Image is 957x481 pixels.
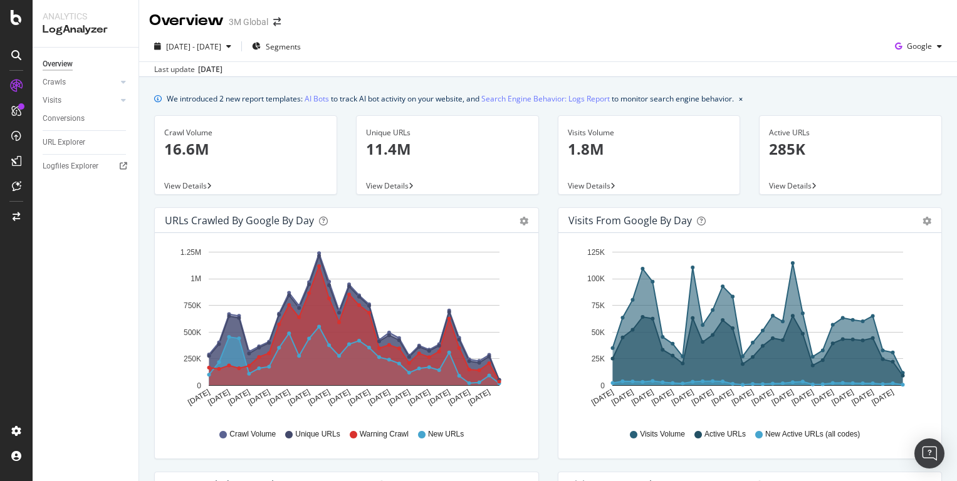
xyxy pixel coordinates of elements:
[164,180,207,191] span: View Details
[670,388,695,407] text: [DATE]
[164,138,327,160] p: 16.6M
[191,275,201,284] text: 1M
[247,36,306,56] button: Segments
[704,429,746,440] span: Active URLs
[43,94,61,107] div: Visits
[229,429,276,440] span: Crawl Volume
[446,388,471,407] text: [DATE]
[890,36,947,56] button: Google
[43,160,98,173] div: Logfiles Explorer
[266,388,291,407] text: [DATE]
[197,381,201,390] text: 0
[736,90,746,108] button: close banner
[184,354,201,363] text: 250K
[366,180,409,191] span: View Details
[520,217,528,225] div: gear
[810,388,835,407] text: [DATE]
[870,388,895,407] text: [DATE]
[590,388,615,407] text: [DATE]
[43,112,130,125] a: Conversions
[149,10,224,31] div: Overview
[295,429,340,440] span: Unique URLs
[568,214,692,227] div: Visits from Google by day
[466,388,491,407] text: [DATE]
[43,10,128,23] div: Analytics
[587,275,604,284] text: 100K
[366,138,529,160] p: 11.4M
[273,18,281,26] div: arrow-right-arrow-left
[427,388,452,407] text: [DATE]
[770,388,795,407] text: [DATE]
[591,301,604,310] text: 75K
[266,41,301,52] span: Segments
[568,180,610,191] span: View Details
[428,429,464,440] span: New URLs
[43,76,117,89] a: Crawls
[327,388,352,407] text: [DATE]
[43,160,130,173] a: Logfiles Explorer
[43,136,130,149] a: URL Explorer
[750,388,775,407] text: [DATE]
[167,92,734,105] div: We introduced 2 new report templates: to track AI bot activity on your website, and to monitor se...
[367,388,392,407] text: [DATE]
[229,16,268,28] div: 3M Global
[180,248,201,257] text: 1.25M
[769,138,932,160] p: 285K
[481,92,610,105] a: Search Engine Behavior: Logs Report
[914,438,944,468] div: Open Intercom Messenger
[166,41,221,52] span: [DATE] - [DATE]
[630,388,655,407] text: [DATE]
[360,429,409,440] span: Warning Crawl
[186,388,211,407] text: [DATE]
[165,243,528,417] svg: A chart.
[154,64,222,75] div: Last update
[164,127,327,138] div: Crawl Volume
[43,58,130,71] a: Overview
[387,388,412,407] text: [DATE]
[830,388,855,407] text: [DATE]
[43,94,117,107] a: Visits
[305,92,329,105] a: AI Bots
[184,328,201,337] text: 500K
[769,180,812,191] span: View Details
[640,429,685,440] span: Visits Volume
[306,388,332,407] text: [DATE]
[610,388,635,407] text: [DATE]
[709,388,735,407] text: [DATE]
[923,217,931,225] div: gear
[43,76,66,89] div: Crawls
[149,36,236,56] button: [DATE] - [DATE]
[587,248,604,257] text: 125K
[43,23,128,37] div: LogAnalyzer
[226,388,251,407] text: [DATE]
[198,64,222,75] div: [DATE]
[43,58,73,71] div: Overview
[730,388,755,407] text: [DATE]
[790,388,815,407] text: [DATE]
[184,301,201,310] text: 750K
[600,381,605,390] text: 0
[286,388,311,407] text: [DATE]
[407,388,432,407] text: [DATE]
[366,127,529,138] div: Unique URLs
[690,388,715,407] text: [DATE]
[43,112,85,125] div: Conversions
[246,388,271,407] text: [DATE]
[850,388,875,407] text: [DATE]
[568,127,731,138] div: Visits Volume
[650,388,675,407] text: [DATE]
[591,328,604,337] text: 50K
[591,354,604,363] text: 25K
[769,127,932,138] div: Active URLs
[765,429,860,440] span: New Active URLs (all codes)
[206,388,231,407] text: [DATE]
[154,92,942,105] div: info banner
[165,214,314,227] div: URLs Crawled by Google by day
[347,388,372,407] text: [DATE]
[568,138,731,160] p: 1.8M
[568,243,932,417] svg: A chart.
[43,136,85,149] div: URL Explorer
[907,41,932,51] span: Google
